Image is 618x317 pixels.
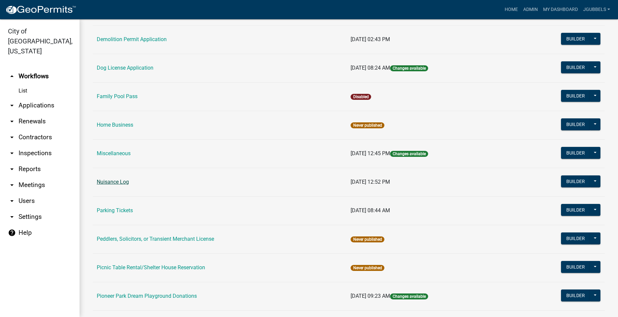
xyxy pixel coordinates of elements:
button: Builder [561,289,590,301]
span: Never published [351,236,384,242]
a: Miscellaneous [97,150,131,157]
span: [DATE] 02:43 PM [351,36,390,42]
a: Pioneer Park Dream Playground Donations [97,293,197,299]
span: Never published [351,265,384,271]
i: help [8,229,16,237]
a: jgubbels [581,3,613,16]
span: [DATE] 12:52 PM [351,179,390,185]
span: [DATE] 08:24 AM [351,65,390,71]
button: Builder [561,204,590,216]
a: Peddlers, Solicitors, or Transient Merchant License [97,236,214,242]
i: arrow_drop_down [8,165,16,173]
i: arrow_drop_down [8,133,16,141]
a: Home [502,3,521,16]
button: Builder [561,147,590,159]
span: [DATE] 09:23 AM [351,293,390,299]
button: Builder [561,61,590,73]
i: arrow_drop_down [8,101,16,109]
span: Never published [351,122,384,128]
i: arrow_drop_up [8,72,16,80]
button: Builder [561,261,590,273]
button: Builder [561,90,590,102]
button: Builder [561,118,590,130]
span: Changes available [390,293,428,299]
button: Builder [561,33,590,45]
i: arrow_drop_down [8,117,16,125]
span: [DATE] 08:44 AM [351,207,390,214]
button: Builder [561,232,590,244]
button: Builder [561,175,590,187]
a: Home Business [97,122,133,128]
a: Picnic Table Rental/Shelter House Reservation [97,264,205,271]
a: My Dashboard [540,3,581,16]
a: Admin [521,3,540,16]
a: Dog License Application [97,65,153,71]
i: arrow_drop_down [8,149,16,157]
span: Changes available [390,65,428,71]
i: arrow_drop_down [8,197,16,205]
a: Demolition Permit Application [97,36,167,42]
span: [DATE] 12:45 PM [351,150,390,157]
i: arrow_drop_down [8,181,16,189]
span: Disabled [351,94,371,100]
a: Parking Tickets [97,207,133,214]
span: Changes available [390,151,428,157]
a: Nuisance Log [97,179,129,185]
a: Family Pool Pass [97,93,138,99]
i: arrow_drop_down [8,213,16,221]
